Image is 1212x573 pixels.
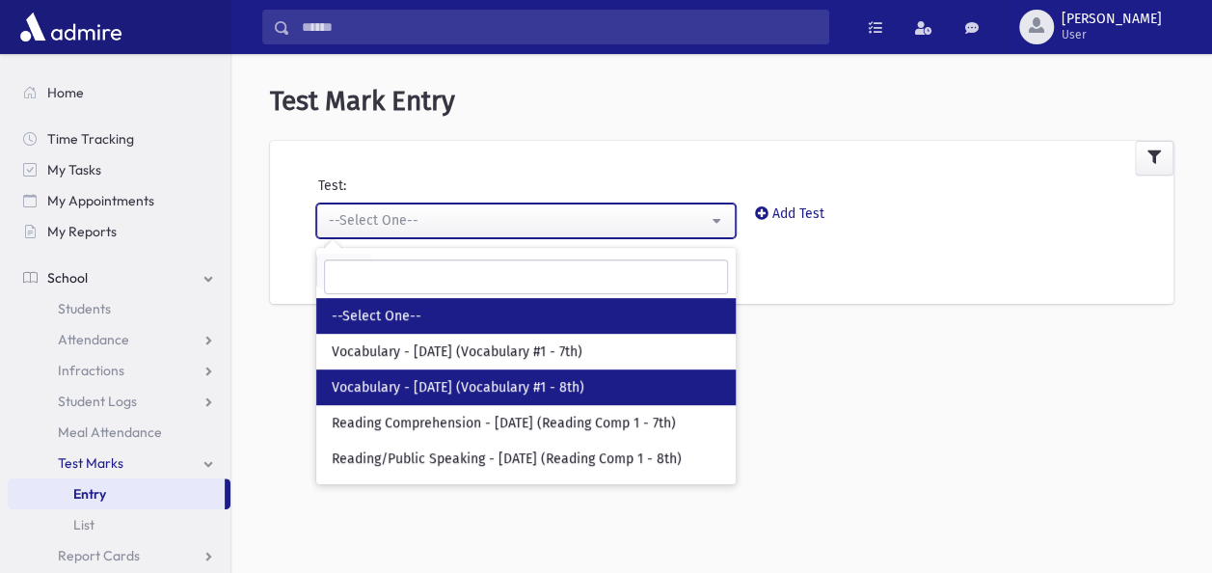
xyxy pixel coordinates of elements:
span: Vocabulary - [DATE] (Vocabulary #1 - 8th) [332,378,584,397]
label: Test: [318,176,346,196]
a: Entry [8,478,225,509]
a: Home [8,77,230,108]
span: My Tasks [47,161,101,178]
span: Test Marks [58,454,123,472]
span: My Appointments [47,192,154,209]
a: Add Test [755,205,824,222]
a: School [8,262,230,293]
span: Reading/Public Speaking - [DATE] (Reading Comp 1 - 8th) [332,450,682,469]
a: Attendance [8,324,230,355]
span: Time Tracking [47,130,134,148]
span: Vocabulary - [DATE] (Vocabulary #1 - 7th) [332,342,582,362]
a: Report Cards [8,540,230,571]
span: Students [58,300,111,317]
span: Attendance [58,331,129,348]
a: Infractions [8,355,230,386]
span: List [73,516,94,533]
input: Search [324,259,728,294]
span: Meal Attendance [58,423,162,441]
a: My Appointments [8,185,230,216]
span: Reading Comprehension - [DATE] (Reading Comp 1 - 7th) [332,414,676,433]
span: My Reports [47,223,117,240]
span: Home [47,84,84,101]
a: List [8,509,230,540]
input: Search [290,10,828,44]
span: [PERSON_NAME] [1062,12,1162,27]
span: Student Logs [58,393,137,410]
span: --Select One-- [332,307,421,326]
span: School [47,269,88,286]
button: --Select One-- [316,204,736,238]
a: Test Marks [8,448,230,478]
a: Student Logs [8,386,230,417]
span: Entry [73,485,106,503]
div: --Select One-- [329,210,708,231]
span: Test Mark Entry [270,85,455,117]
span: User [1062,27,1162,42]
a: Time Tracking [8,123,230,154]
span: Report Cards [58,547,140,564]
a: Meal Attendance [8,417,230,448]
img: AdmirePro [15,8,126,46]
span: Infractions [58,362,124,379]
a: Students [8,293,230,324]
a: My Tasks [8,154,230,185]
a: My Reports [8,216,230,247]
